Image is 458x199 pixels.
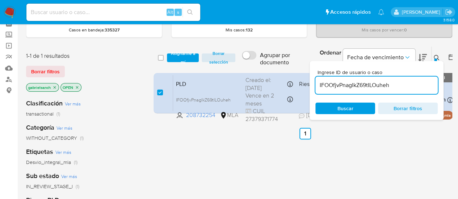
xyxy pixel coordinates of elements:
p: gabriela.sanchez@mercadolibre.com [402,9,442,16]
button: search-icon [182,7,197,17]
span: 3.158.0 [443,17,454,23]
input: Buscar usuario o caso... [26,8,200,17]
span: Accesos rápidos [330,8,371,16]
a: Salir [445,8,453,16]
span: Alt [167,9,173,16]
a: Notificaciones [378,9,384,15]
span: s [177,9,179,16]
